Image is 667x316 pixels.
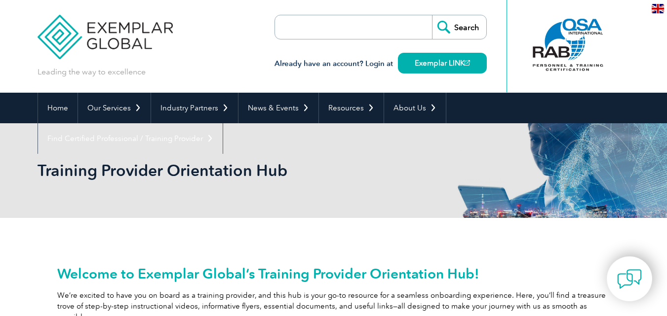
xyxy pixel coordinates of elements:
a: News & Events [238,93,318,123]
a: Our Services [78,93,151,123]
a: Exemplar LINK [398,53,487,73]
input: Search [432,15,486,39]
h3: Already have an account? Login at [275,58,487,70]
img: en [652,4,664,13]
img: contact-chat.png [617,267,642,291]
a: Home [38,93,78,123]
a: Resources [319,93,384,123]
img: open_square.png [465,60,470,66]
a: Industry Partners [151,93,238,123]
h2: Training Provider Orientation Hub [38,163,452,178]
a: Find Certified Professional / Training Provider [38,123,223,154]
p: Leading the way to excellence [38,67,146,77]
h2: Welcome to Exemplar Global’s Training Provider Orientation Hub! [57,266,610,281]
a: About Us [384,93,446,123]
